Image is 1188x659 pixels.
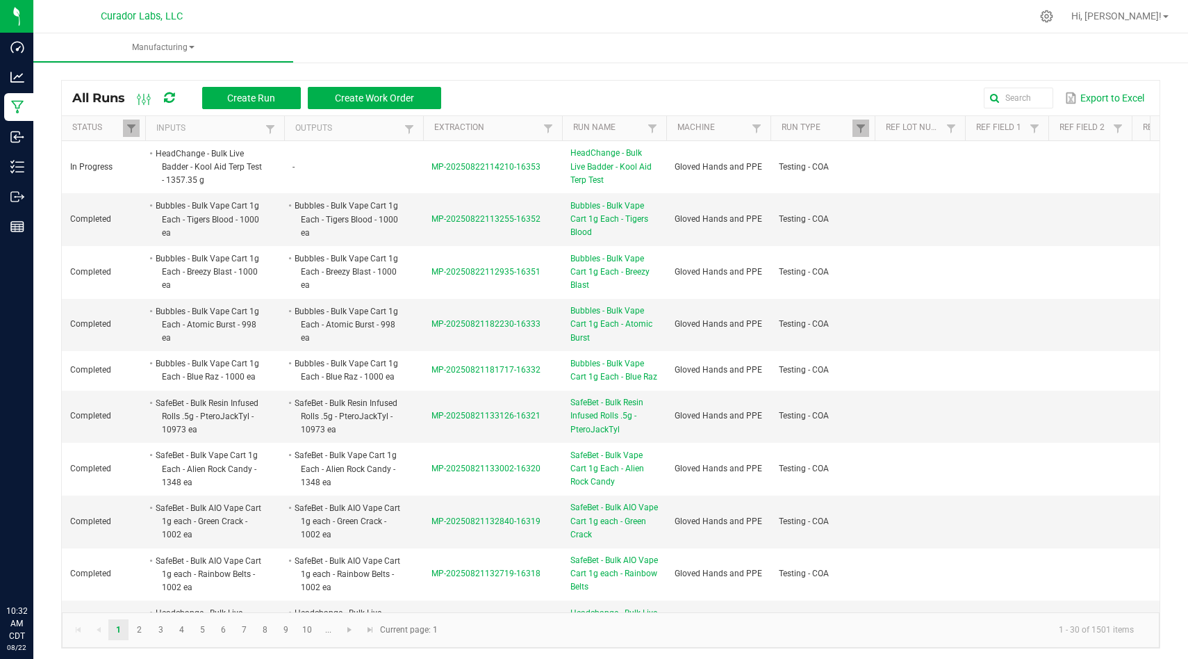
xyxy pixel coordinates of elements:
a: ExtractionSortable [434,122,539,133]
a: Page 11 [318,619,338,640]
span: Testing - COA [779,411,829,421]
a: Filter [123,120,140,137]
inline-svg: Outbound [10,190,24,204]
span: Gloved Hands and PPE [675,411,762,421]
a: Filter [401,120,418,138]
span: Bubbles - Bulk Vape Cart 1g Each - Tigers Blood [570,200,658,240]
a: Filter [1026,120,1043,137]
a: Page 1 [108,619,129,640]
button: Export to Excel [1062,86,1148,110]
a: Page 9 [276,619,296,640]
a: Filter [1109,120,1126,137]
a: Page 8 [255,619,275,640]
span: Completed [70,214,111,224]
span: Testing - COA [779,516,829,526]
li: Bubbles - Bulk Vape Cart 1g Each - Breezy Blast - 1000 ea [292,252,402,293]
span: Bubbles - Bulk Vape Cart 1g Each - Blue Raz [570,357,658,384]
a: Ref Lot NumberSortable [886,122,942,133]
a: Filter [748,120,765,137]
span: MP-20250821132840-16319 [431,516,541,526]
inline-svg: Dashboard [10,40,24,54]
span: Completed [70,365,111,375]
span: Headchange - Bulk Live Rosin - Phizzle [570,607,658,633]
li: SafeBet - Bulk AIO Vape Cart 1g each - Green Crack - 1002 ea [292,501,402,542]
span: Completed [70,464,111,473]
inline-svg: Inbound [10,130,24,144]
span: Gloved Hands and PPE [675,569,762,578]
li: Bubbles - Bulk Vape Cart 1g Each - Breezy Blast - 1000 ea [154,252,263,293]
span: HeadChange - Bulk Live Badder - Kool Aid Terp Test [570,147,658,187]
p: 08/22 [6,642,27,653]
span: Bubbles - Bulk Vape Cart 1g Each - Atomic Burst [570,304,658,345]
span: MP-20250821182230-16333 [431,319,541,329]
a: MachineSortable [677,122,748,133]
iframe: Resource center unread badge [41,546,58,562]
kendo-pager-info: 1 - 30 of 1501 items [446,619,1145,642]
span: Gloved Hands and PPE [675,464,762,473]
li: SafeBet - Bulk Resin Infused Rolls .5g - PteroJackTyl - 10973 ea [292,396,402,437]
span: MP-20250821132719-16318 [431,569,541,578]
span: Testing - COA [779,569,829,578]
a: StatusSortable [72,122,122,133]
span: Completed [70,569,111,578]
span: Gloved Hands and PPE [675,516,762,526]
li: SafeBet - Bulk Vape Cart 1g Each - Alien Rock Candy - 1348 ea [292,448,402,489]
li: SafeBet - Bulk AIO Vape Cart 1g each - Rainbow Belts - 1002 ea [154,554,263,595]
li: Bubbles - Bulk Vape Cart 1g Each - Tigers Blood - 1000 ea [154,199,263,240]
a: Go to the next page [340,619,360,640]
span: Curador Labs, LLC [101,10,183,22]
span: Gloved Hands and PPE [675,214,762,224]
span: Manufacturing [33,42,293,54]
span: MP-20250821133002-16320 [431,464,541,473]
span: Testing - COA [779,162,829,172]
span: Completed [70,516,111,526]
inline-svg: Inventory [10,160,24,174]
li: Bubbles - Bulk Vape Cart 1g Each - Tigers Blood - 1000 ea [292,199,402,240]
th: Outputs [284,116,423,141]
div: Manage settings [1038,10,1055,23]
a: Page 10 [297,619,317,640]
a: Run NameSortable [573,122,643,133]
inline-svg: Analytics [10,70,24,84]
li: Bubbles - Bulk Vape Cart 1g Each - Blue Raz - 1000 ea [154,357,263,384]
button: Create Work Order [308,87,441,109]
a: Go to the last page [360,619,380,640]
td: - [284,141,423,194]
li: Bubbles - Bulk Vape Cart 1g Each - Atomic Burst - 998 ea [154,304,263,345]
span: Bubbles - Bulk Vape Cart 1g Each - Breezy Blast [570,252,658,293]
a: Page 5 [192,619,213,640]
span: MP-20250822113255-16352 [431,214,541,224]
a: Manufacturing [33,33,293,63]
span: MP-20250821133126-16321 [431,411,541,421]
li: Headchange - Bulk Live Rosin - Phizzle - 1337.92 g [154,606,263,633]
span: Gloved Hands and PPE [675,162,762,172]
span: MP-20250822114210-16353 [431,162,541,172]
li: SafeBet - Bulk Resin Infused Rolls .5g - PteroJackTyl - 10973 ea [154,396,263,437]
span: MP-20250822112935-16351 [431,267,541,277]
span: MP-20250821181717-16332 [431,365,541,375]
span: SafeBet - Bulk Resin Infused Rolls .5g - PteroJackTyl [570,396,658,437]
a: Run TypeSortable [782,122,852,133]
span: Testing - COA [779,214,829,224]
li: SafeBet - Bulk AIO Vape Cart 1g each - Green Crack - 1002 ea [154,501,263,542]
span: Testing - COA [779,319,829,329]
a: Filter [852,120,869,137]
li: SafeBet - Bulk Vape Cart 1g Each - Alien Rock Candy - 1348 ea [154,448,263,489]
a: Filter [644,120,661,137]
span: Testing - COA [779,267,829,277]
span: SafeBet - Bulk Vape Cart 1g Each - Alien Rock Candy [570,449,658,489]
button: Create Run [202,87,301,109]
span: SafeBet - Bulk AIO Vape Cart 1g each - Rainbow Belts [570,554,658,594]
span: Completed [70,267,111,277]
a: Page 6 [213,619,233,640]
kendo-pager: Current page: 1 [62,612,1160,648]
span: Create Work Order [335,92,414,104]
li: Bubbles - Bulk Vape Cart 1g Each - Blue Raz - 1000 ea [292,357,402,384]
inline-svg: Manufacturing [10,100,24,114]
span: Go to the next page [344,624,355,635]
span: SafeBet - Bulk AIO Vape Cart 1g each - Green Crack [570,501,658,542]
a: Ref Field 2Sortable [1059,122,1109,133]
span: Gloved Hands and PPE [675,365,762,375]
li: HeadChange - Bulk Live Badder - Kool Aid Terp Test - 1357.35 g [154,147,263,188]
iframe: Resource center [14,548,56,589]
